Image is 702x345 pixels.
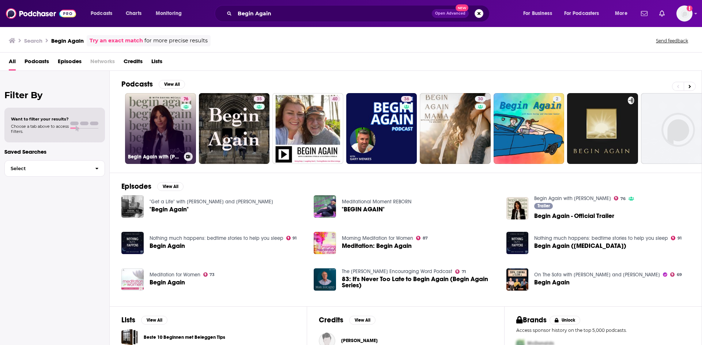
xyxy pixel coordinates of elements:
[121,195,144,218] img: "Begin Again"
[534,243,626,249] a: Begin Again (Encore)
[121,8,146,19] a: Charts
[128,154,181,160] h3: Begin Again with [PERSON_NAME]
[121,80,185,89] a: PodcastsView All
[550,316,581,325] button: Unlock
[150,272,200,278] a: Meditation for Women
[676,5,692,22] span: Logged in as BrunswickDigital
[144,37,208,45] span: for more precise results
[199,93,270,164] a: 35
[159,80,185,89] button: View All
[144,333,225,341] a: Beste 10 Beginnen met Beleggen Tips
[4,148,105,155] p: Saved Searches
[506,232,529,254] img: Begin Again (Encore)
[91,8,112,19] span: Podcasts
[24,55,49,70] a: Podcasts
[150,243,185,249] a: Begin Again
[272,93,343,164] a: 40
[559,8,610,19] button: open menu
[314,195,336,218] img: "BEGIN AGAIN"
[475,96,486,102] a: 30
[516,327,690,333] p: Access sponsor history on the top 5,000 podcasts.
[314,268,336,291] img: 83: It's Never Too Late to Begin Again (Begin Again Series)
[11,116,69,122] span: Want to filter your results?
[90,55,115,70] span: Networks
[534,279,570,285] span: Begin Again
[677,273,682,276] span: 69
[435,12,465,15] span: Open Advanced
[124,55,143,70] a: Credits
[638,7,650,20] a: Show notifications dropdown
[342,199,411,205] a: Meditational Moment REBORN
[254,96,265,102] a: 35
[534,195,611,202] a: Begin Again with Davina McCall
[151,55,162,70] a: Lists
[656,7,668,20] a: Show notifications dropdown
[121,182,151,191] h2: Episodes
[534,213,614,219] span: Begin Again - Official Trailer
[455,269,466,274] a: 71
[534,235,668,241] a: Nothing much happens: bedtime stories to help you sleep
[615,8,627,19] span: More
[121,315,135,325] h2: Lists
[121,232,144,254] a: Begin Again
[342,276,498,288] a: 83: It's Never Too Late to Begin Again (Begin Again Series)
[537,204,550,208] span: Trailer
[670,272,682,277] a: 69
[86,8,122,19] button: open menu
[506,268,529,291] img: Begin Again
[150,279,185,285] a: Begin Again
[126,8,141,19] span: Charts
[121,80,153,89] h2: Podcasts
[478,96,483,103] span: 30
[125,93,196,164] a: 76Begin Again with [PERSON_NAME]
[51,37,84,44] h3: Begin Again
[121,268,144,291] a: Begin Again
[4,90,105,100] h2: Filter By
[319,315,375,325] a: CreditsView All
[141,316,167,325] button: View All
[292,237,297,240] span: 91
[222,5,497,22] div: Search podcasts, credits, & more...
[534,272,660,278] a: On The Sofa with Colson, Jack and Ben
[151,8,191,19] button: open menu
[678,237,682,240] span: 91
[516,315,547,325] h2: Brands
[456,4,469,11] span: New
[150,206,189,212] a: "Begin Again"
[314,232,336,254] img: Meditation: Begin Again
[534,243,626,249] span: Begin Again ([MEDICAL_DATA])
[24,37,42,44] h3: Search
[564,8,599,19] span: For Podcasters
[4,160,105,177] button: Select
[401,96,412,102] a: 36
[9,55,16,70] a: All
[257,96,262,103] span: 35
[341,338,378,344] span: [PERSON_NAME]
[610,8,637,19] button: open menu
[654,38,690,44] button: Send feedback
[553,96,561,102] a: 2
[203,272,215,277] a: 73
[235,8,432,19] input: Search podcasts, credits, & more...
[420,93,491,164] a: 30
[518,8,561,19] button: open menu
[620,197,626,200] span: 76
[349,316,375,325] button: View All
[156,8,182,19] span: Monitoring
[342,268,452,275] a: The Max Lucado Encouraging Word Podcast
[423,237,428,240] span: 87
[11,124,69,134] span: Choose a tab above to access filters.
[6,7,76,20] img: Podchaser - Follow, Share and Rate Podcasts
[150,199,273,205] a: "Get a Life" with Stephen and Kristen Young
[342,206,385,212] span: "BEGIN AGAIN"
